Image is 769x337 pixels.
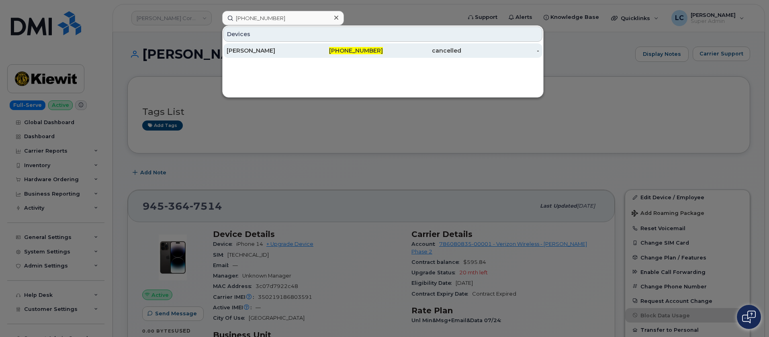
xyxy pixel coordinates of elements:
[329,47,383,54] span: [PHONE_NUMBER]
[223,43,542,58] a: [PERSON_NAME][PHONE_NUMBER]cancelled-
[742,310,756,323] img: Open chat
[227,47,305,55] div: [PERSON_NAME]
[223,27,542,42] div: Devices
[383,47,461,55] div: cancelled
[461,47,540,55] div: -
